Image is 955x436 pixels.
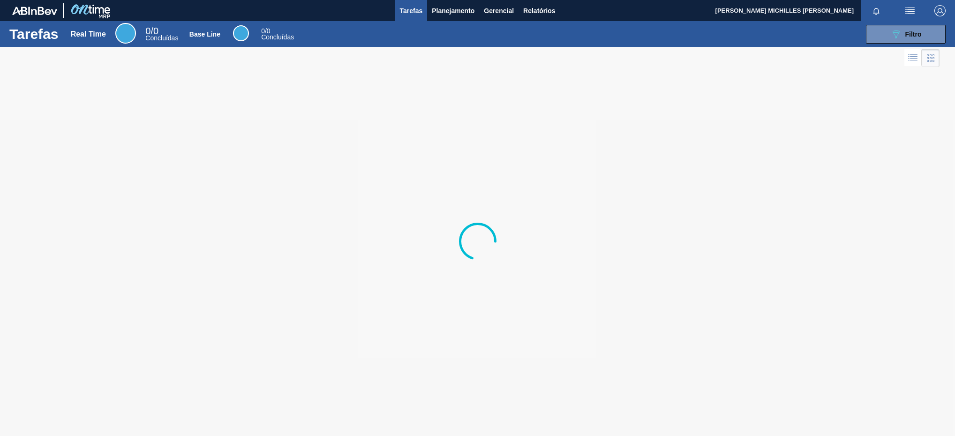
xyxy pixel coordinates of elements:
[261,27,270,35] span: / 0
[261,28,294,40] div: Base Line
[145,34,178,42] span: Concluídas
[189,30,220,38] div: Base Line
[523,5,555,16] span: Relatórios
[861,4,891,17] button: Notificações
[115,23,136,44] div: Real Time
[484,5,514,16] span: Gerencial
[432,5,474,16] span: Planejamento
[71,30,106,38] div: Real Time
[399,5,422,16] span: Tarefas
[261,33,294,41] span: Concluídas
[905,30,922,38] span: Filtro
[145,26,150,36] span: 0
[934,5,946,16] img: Logout
[233,25,249,41] div: Base Line
[261,27,265,35] span: 0
[12,7,57,15] img: TNhmsLtSVTkK8tSr43FrP2fwEKptu5GPRR3wAAAABJRU5ErkJggg==
[9,29,59,39] h1: Tarefas
[145,27,178,41] div: Real Time
[866,25,946,44] button: Filtro
[904,5,916,16] img: userActions
[145,26,158,36] span: / 0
